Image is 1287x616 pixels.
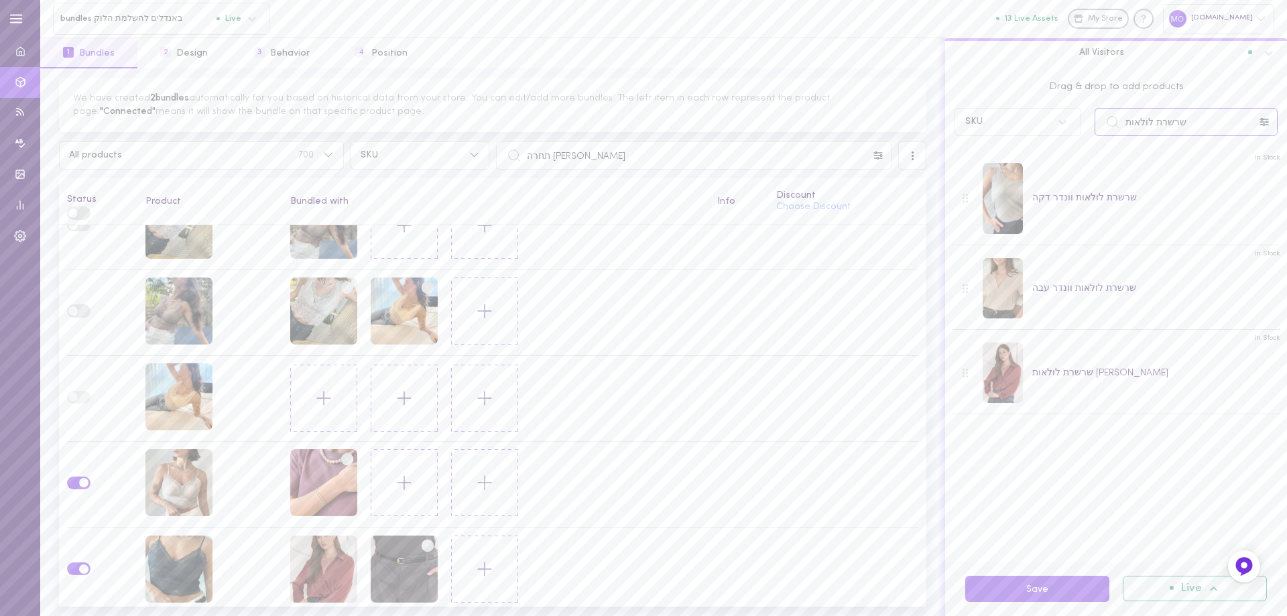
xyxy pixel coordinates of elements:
div: ברלט תחרה קים ניוד [145,449,212,519]
div: Bundled with [290,197,702,206]
div: [DOMAIN_NAME] [1163,4,1274,33]
div: Knowledge center [1133,9,1154,29]
span: "Connected" [100,107,156,117]
div: Product [145,197,275,206]
span: Drag & drop to add products [955,80,1278,95]
span: 2 bundles [150,93,189,103]
span: In Stock [1254,153,1280,163]
button: Choose Discount [776,202,851,212]
span: All products [69,151,298,160]
span: 4 [355,47,366,58]
div: חגורת עור גולדי מנוחשת שחורה [371,536,438,605]
button: 1Bundles [40,38,137,68]
div: ברלט תחרה קים שחור [145,536,212,605]
span: In Stock [1254,249,1280,259]
div: Status [67,186,131,204]
a: 13 Live Assets [996,14,1068,23]
span: bundles באנדלים להשלמת הלוק [60,13,217,23]
div: שרשרת לולאות דני זהב [290,536,357,605]
span: Live [1180,583,1202,595]
span: My Store [1088,13,1123,25]
span: In Stock [1254,333,1280,343]
span: 700 [298,151,314,160]
span: SKU [361,151,460,160]
div: ברלט תחרה נולה שמפניה [145,192,212,261]
div: שרשרת לולאות וונדר עבה [1032,282,1136,296]
img: Feedback Button [1234,556,1254,576]
div: צמיד כדורי זהב עדינים [290,449,357,519]
div: ברלט תחרה נולה שמפניה [290,278,357,347]
div: שרשרת לולאות [PERSON_NAME] [1032,366,1168,380]
div: ברלט תחרה נולה שמנת [145,363,212,433]
div: SKU [965,117,983,127]
button: 2Design [137,38,231,68]
input: Search products [496,141,892,170]
div: ברלט תחרה נולה שמנת [371,278,438,347]
div: Discount [776,191,918,200]
span: Live [217,14,241,23]
div: We have created automatically for you based on historical data from your store. You can edit/add ... [59,78,926,132]
div: ברלט תחרה נולה חום ברונזה [290,192,357,261]
input: Search products [1095,108,1278,136]
span: 2 [160,47,171,58]
button: All products700 [59,141,344,170]
button: Live [1123,576,1267,601]
button: Save [965,576,1109,602]
a: My Store [1068,9,1129,29]
span: All Visitors [1079,46,1124,58]
div: ברלט תחרה נולה חום ברונזה [145,278,212,347]
button: 3Behavior [231,38,332,68]
span: 3 [254,47,265,58]
button: SKU [351,141,489,170]
button: 13 Live Assets [996,14,1058,23]
button: 4Position [332,38,430,68]
div: Info [717,197,761,206]
div: שרשרת לולאות וונדר דקה [1032,191,1137,205]
span: 1 [63,47,74,58]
